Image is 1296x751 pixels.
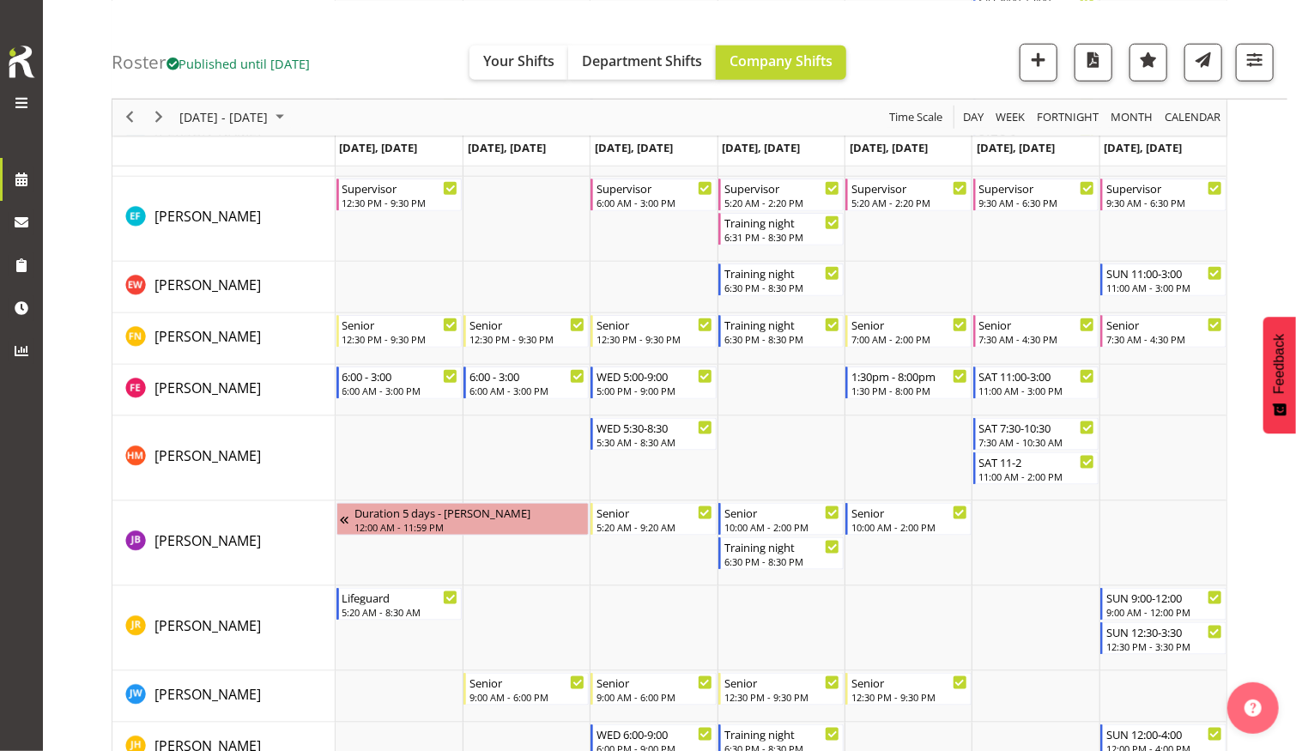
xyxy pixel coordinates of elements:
[154,207,261,226] span: [PERSON_NAME]
[118,106,142,128] button: Previous
[336,366,462,399] div: Finn Edwards"s event - 6:00 - 3:00 Begin From Monday, October 13, 2025 at 6:00:00 AM GMT+13:00 En...
[590,418,716,451] div: Hamish McKenzie"s event - WED 5:30-8:30 Begin From Wednesday, October 15, 2025 at 5:30:00 AM GMT+...
[724,554,839,568] div: 6:30 PM - 8:30 PM
[979,179,1094,197] div: Supervisor
[716,45,846,79] button: Company Shifts
[167,54,311,71] span: Published until [DATE]
[468,139,546,154] span: [DATE], [DATE]
[718,537,844,570] div: Jack Bailey"s event - Training night Begin From Thursday, October 16, 2025 at 6:30:00 PM GMT+13:0...
[851,196,966,209] div: 5:20 AM - 2:20 PM
[1035,106,1100,128] span: Fortnight
[112,586,336,671] td: Jasika Rohloff resource
[718,263,844,296] div: Emily Wheeler"s event - Training night Begin From Thursday, October 16, 2025 at 6:30:00 PM GMT+13...
[355,520,585,534] div: 12:00 AM - 11:59 PM
[1263,317,1296,433] button: Feedback - Show survey
[718,673,844,706] div: Jason Wong"s event - Senior Begin From Thursday, October 16, 2025 at 12:30:00 PM GMT+13:00 Ends A...
[724,179,839,197] div: Supervisor
[977,139,1055,154] span: [DATE], [DATE]
[342,589,457,606] div: Lifeguard
[845,315,971,348] div: Felix Nicholls"s event - Senior Begin From Friday, October 17, 2025 at 7:00:00 AM GMT+13:00 Ends ...
[1106,623,1221,640] div: SUN 12:30-3:30
[851,316,966,333] div: Senior
[1106,639,1221,653] div: 12:30 PM - 3:30 PM
[148,106,171,128] button: Next
[961,106,985,128] span: Day
[887,106,946,128] button: Time Scale
[718,315,844,348] div: Felix Nicholls"s event - Training night Begin From Thursday, October 16, 2025 at 6:30:00 PM GMT+1...
[597,674,712,691] div: Senior
[1106,196,1221,209] div: 9:30 AM - 6:30 PM
[469,690,584,704] div: 9:00 AM - 6:00 PM
[973,452,1099,485] div: Hamish McKenzie"s event - SAT 11-2 Begin From Saturday, October 18, 2025 at 11:00:00 AM GMT+13:00...
[154,327,261,346] span: [PERSON_NAME]
[973,315,1099,348] div: Felix Nicholls"s event - Senior Begin From Saturday, October 18, 2025 at 7:30:00 AM GMT+13:00 End...
[597,367,712,385] div: WED 5:00-9:00
[1100,263,1226,296] div: Emily Wheeler"s event - SUN 11:00-3:00 Begin From Sunday, October 19, 2025 at 11:00:00 AM GMT+13:...
[724,264,839,282] div: Training night
[979,332,1094,346] div: 7:30 AM - 4:30 PM
[154,326,261,347] a: [PERSON_NAME]
[595,139,673,154] span: [DATE], [DATE]
[1106,332,1221,346] div: 7:30 AM - 4:30 PM
[590,673,716,706] div: Jason Wong"s event - Senior Begin From Wednesday, October 15, 2025 at 9:00:00 AM GMT+13:00 Ends A...
[845,673,971,706] div: Jason Wong"s event - Senior Begin From Friday, October 17, 2025 at 12:30:00 PM GMT+13:00 Ends At ...
[979,384,1094,397] div: 11:00 AM - 3:00 PM
[463,315,589,348] div: Felix Nicholls"s event - Senior Begin From Tuesday, October 14, 2025 at 12:30:00 PM GMT+13:00 End...
[112,416,336,501] td: Hamish McKenzie resource
[730,51,833,70] span: Company Shifts
[154,615,261,636] a: [PERSON_NAME]
[342,367,457,385] div: 6:00 - 3:00
[4,43,39,81] img: Rosterit icon logo
[597,316,712,333] div: Senior
[590,179,716,211] div: Earl Foran"s event - Supervisor Begin From Wednesday, October 15, 2025 at 6:00:00 AM GMT+13:00 En...
[1162,106,1224,128] button: Month
[1034,106,1102,128] button: Fortnight
[1106,605,1221,619] div: 9:00 AM - 12:00 PM
[178,106,269,128] span: [DATE] - [DATE]
[112,313,336,365] td: Felix Nicholls resource
[979,469,1094,483] div: 11:00 AM - 2:00 PM
[960,106,987,128] button: Timeline Day
[336,588,462,621] div: Jasika Rohloff"s event - Lifeguard Begin From Monday, October 13, 2025 at 5:20:00 AM GMT+13:00 En...
[979,453,1094,470] div: SAT 11-2
[597,419,712,436] div: WED 5:30-8:30
[718,503,844,536] div: Jack Bailey"s event - Senior Begin From Thursday, October 16, 2025 at 10:00:00 AM GMT+13:00 Ends ...
[1100,315,1226,348] div: Felix Nicholls"s event - Senior Begin From Sunday, October 19, 2025 at 7:30:00 AM GMT+13:00 Ends ...
[993,106,1028,128] button: Timeline Week
[154,379,261,397] span: [PERSON_NAME]
[887,106,944,128] span: Time Scale
[154,684,261,705] a: [PERSON_NAME]
[590,366,716,399] div: Finn Edwards"s event - WED 5:00-9:00 Begin From Wednesday, October 15, 2025 at 5:00:00 PM GMT+13:...
[845,366,971,399] div: Finn Edwards"s event - 1:30pm - 8:00pm Begin From Friday, October 17, 2025 at 1:30:00 PM GMT+13:0...
[336,179,462,211] div: Earl Foran"s event - Supervisor Begin From Monday, October 13, 2025 at 12:30:00 PM GMT+13:00 Ends...
[597,504,712,521] div: Senior
[173,99,294,135] div: October 13 - 19, 2025
[718,179,844,211] div: Earl Foran"s event - Supervisor Begin From Thursday, October 16, 2025 at 5:20:00 AM GMT+13:00 End...
[979,196,1094,209] div: 9:30 AM - 6:30 PM
[597,332,712,346] div: 12:30 PM - 9:30 PM
[1106,316,1221,333] div: Senior
[724,690,839,704] div: 12:30 PM - 9:30 PM
[154,446,261,465] span: [PERSON_NAME]
[1106,281,1221,294] div: 11:00 AM - 3:00 PM
[718,213,844,245] div: Earl Foran"s event - Training night Begin From Thursday, October 16, 2025 at 6:31:00 PM GMT+13:00...
[342,316,457,333] div: Senior
[590,315,716,348] div: Felix Nicholls"s event - Senior Begin From Wednesday, October 15, 2025 at 12:30:00 PM GMT+13:00 E...
[115,99,144,135] div: previous period
[597,520,712,534] div: 5:20 AM - 9:20 AM
[1106,179,1221,197] div: Supervisor
[994,106,1027,128] span: Week
[1100,588,1226,621] div: Jasika Rohloff"s event - SUN 9:00-12:00 Begin From Sunday, October 19, 2025 at 9:00:00 AM GMT+13:...
[1106,264,1221,282] div: SUN 11:00-3:00
[724,725,839,742] div: Training night
[144,99,173,135] div: next period
[463,673,589,706] div: Jason Wong"s event - Senior Begin From Tuesday, October 14, 2025 at 9:00:00 AM GMT+13:00 Ends At ...
[597,725,712,742] div: WED 6:00-9:00
[979,367,1094,385] div: SAT 11:00-3:00
[469,674,584,691] div: Senior
[973,418,1099,451] div: Hamish McKenzie"s event - SAT 7:30-10:30 Begin From Saturday, October 18, 2025 at 7:30:00 AM GMT+...
[597,435,712,449] div: 5:30 AM - 8:30 AM
[342,384,457,397] div: 6:00 AM - 3:00 PM
[851,367,966,385] div: 1:30pm - 8:00pm
[724,674,839,691] div: Senior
